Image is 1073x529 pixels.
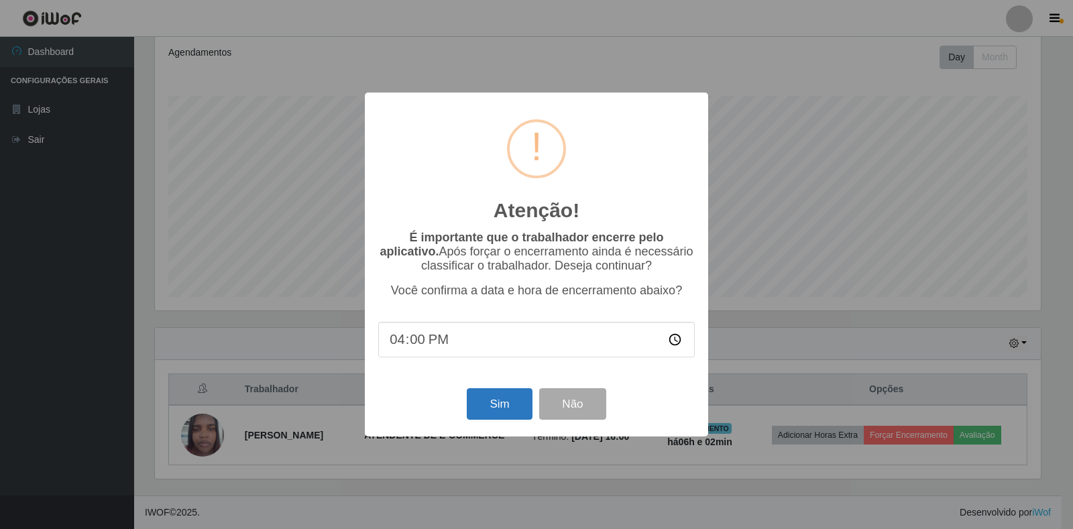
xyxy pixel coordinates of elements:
[378,284,695,298] p: Você confirma a data e hora de encerramento abaixo?
[378,231,695,273] p: Após forçar o encerramento ainda é necessário classificar o trabalhador. Deseja continuar?
[494,198,579,223] h2: Atenção!
[380,231,663,258] b: É importante que o trabalhador encerre pelo aplicativo.
[539,388,606,420] button: Não
[467,388,532,420] button: Sim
